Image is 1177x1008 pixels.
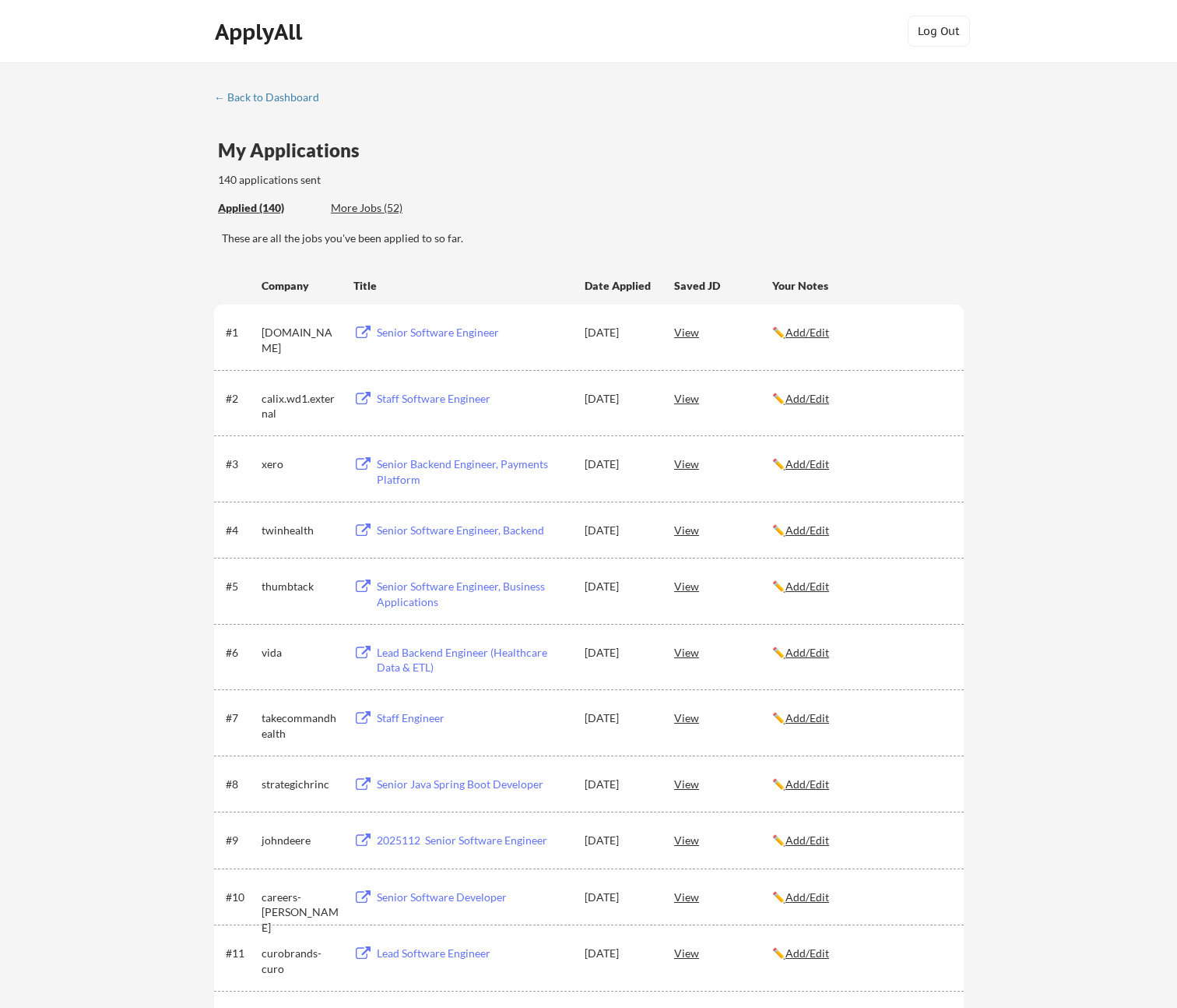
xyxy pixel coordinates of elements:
[353,278,570,294] div: Title
[772,710,950,726] div: ✏️
[674,826,772,854] div: View
[674,770,772,798] div: View
[226,777,256,792] div: #8
[674,572,772,600] div: View
[585,579,653,594] div: [DATE]
[215,19,307,45] div: ApplyAll
[377,645,570,675] div: Lead Backend Engineer (Healthcare Data & ETL)
[772,946,950,961] div: ✏️
[585,523,653,538] div: [DATE]
[222,231,964,246] div: These are all the jobs you've been applied to so far.
[262,456,339,472] div: xero
[785,392,829,405] u: Add/Edit
[377,579,570,609] div: Senior Software Engineer, Business Applications
[772,523,950,538] div: ✏️
[226,523,256,538] div: #4
[226,890,256,905] div: #10
[674,271,772,299] div: Saved JD
[772,645,950,661] div: ✏️
[262,645,339,661] div: vida
[377,833,570,848] div: 2025112 Senior Software Engineer
[785,834,829,847] u: Add/Edit
[585,946,653,961] div: [DATE]
[674,384,772,412] div: View
[331,200,445,216] div: More Jobs (52)
[674,516,772,544] div: View
[674,883,772,911] div: View
[585,325,653,340] div: [DATE]
[585,456,653,472] div: [DATE]
[585,645,653,661] div: [DATE]
[262,391,339,421] div: calix.wd1.external
[377,946,570,961] div: Lead Software Engineer
[377,777,570,792] div: Senior Java Spring Boot Developer
[226,456,256,472] div: #3
[785,646,829,659] u: Add/Edit
[377,391,570,407] div: Staff Software Engineer
[908,16,970,47] button: Log Out
[331,200,445,217] div: These are job applications we think you'd be a good fit for, but couldn't apply you to automatica...
[218,141,372,160] div: My Applications
[226,645,256,661] div: #6
[785,777,829,791] u: Add/Edit
[785,523,829,537] u: Add/Edit
[772,391,950,407] div: ✏️
[262,523,339,538] div: twinhealth
[674,318,772,346] div: View
[226,833,256,848] div: #9
[772,777,950,792] div: ✏️
[262,890,339,936] div: careers-[PERSON_NAME]
[674,703,772,731] div: View
[785,580,829,593] u: Add/Edit
[377,523,570,538] div: Senior Software Engineer, Backend
[262,278,339,294] div: Company
[214,92,331,103] div: ← Back to Dashboard
[785,326,829,339] u: Add/Edit
[585,833,653,848] div: [DATE]
[226,946,256,961] div: #11
[226,391,256,407] div: #2
[585,890,653,905] div: [DATE]
[772,278,950,294] div: Your Notes
[785,457,829,471] u: Add/Edit
[214,91,331,107] a: ← Back to Dashboard
[262,710,339,741] div: takecommandhealth
[262,946,339,976] div: curobrands-curo
[377,456,570,487] div: Senior Backend Engineer, Payments Platform
[262,833,339,848] div: johndeere
[785,946,829,960] u: Add/Edit
[262,777,339,792] div: strategichrinc
[377,890,570,905] div: Senior Software Developer
[377,325,570,340] div: Senior Software Engineer
[585,391,653,407] div: [DATE]
[785,890,829,904] u: Add/Edit
[377,710,570,726] div: Staff Engineer
[674,449,772,478] div: View
[772,456,950,472] div: ✏️
[674,638,772,666] div: View
[226,325,256,340] div: #1
[226,579,256,594] div: #5
[585,278,653,294] div: Date Applied
[218,200,319,217] div: These are all the jobs you've been applied to so far.
[585,710,653,726] div: [DATE]
[772,833,950,848] div: ✏️
[772,579,950,594] div: ✏️
[218,200,319,216] div: Applied (140)
[262,325,339,355] div: [DOMAIN_NAME]
[772,325,950,340] div: ✏️
[674,939,772,967] div: View
[226,710,256,726] div: #7
[262,579,339,594] div: thumbtack
[785,711,829,724] u: Add/Edit
[772,890,950,905] div: ✏️
[218,172,519,188] div: 140 applications sent
[585,777,653,792] div: [DATE]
